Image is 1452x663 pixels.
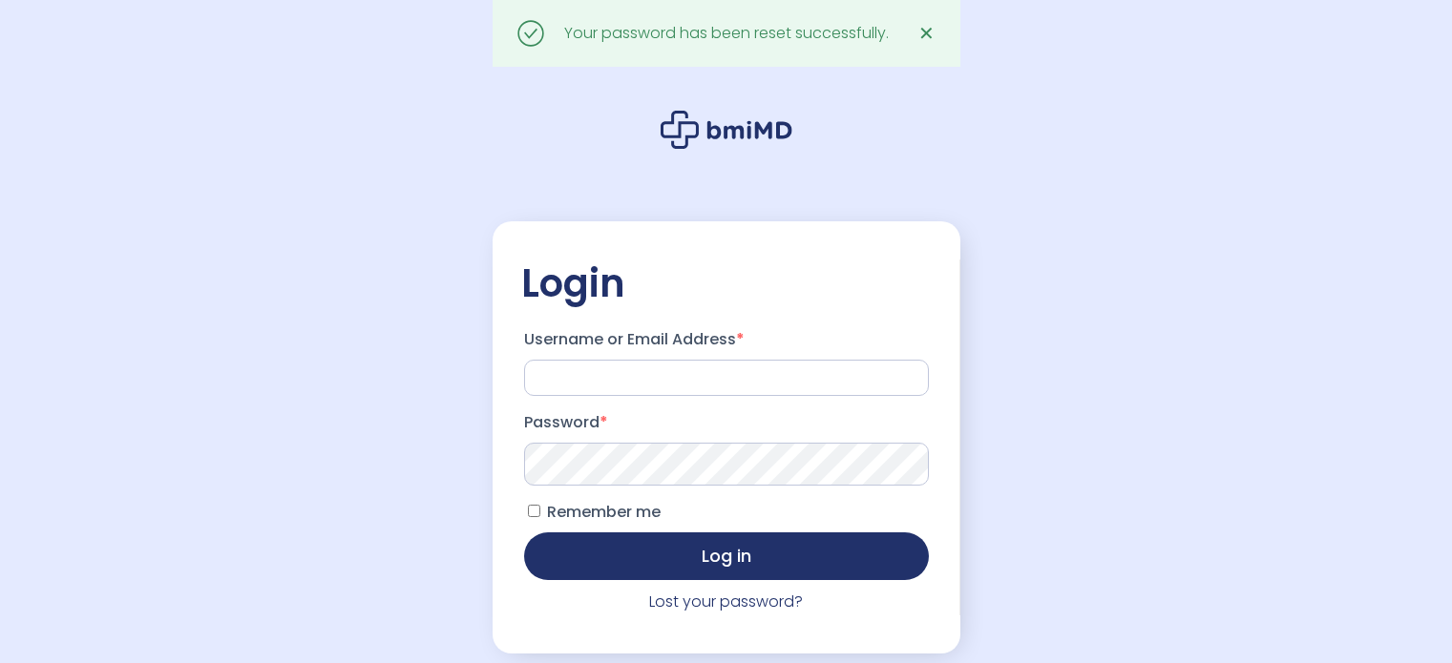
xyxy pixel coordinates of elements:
button: Log in [524,532,929,580]
label: Password [524,407,929,438]
h2: Login [521,259,932,307]
span: Remember me [547,501,661,523]
a: Lost your password? [649,590,803,612]
label: Username or Email Address [524,324,929,355]
span: ✕ [918,20,935,47]
input: Remember me [528,505,540,517]
a: ✕ [908,14,946,52]
div: Your password has been reset successfully. [564,20,889,47]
